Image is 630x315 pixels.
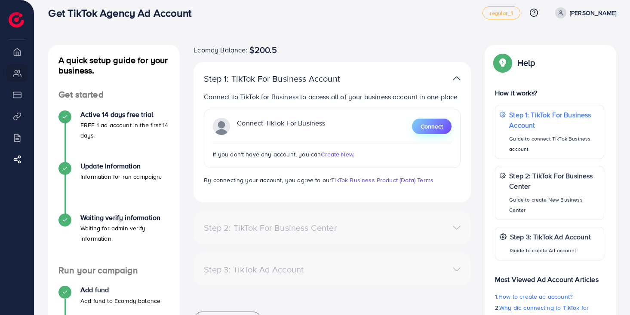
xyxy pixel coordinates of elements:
[48,214,180,265] li: Waiting verify information
[509,134,599,154] p: Guide to connect TikTok Business account
[48,89,180,100] h4: Get started
[412,119,452,134] button: Connect
[213,150,321,159] span: If you don't have any account, you can
[194,45,247,55] span: Ecomdy Balance:
[48,162,180,214] li: Update Information
[421,122,443,131] span: Connect
[80,286,160,294] h4: Add fund
[213,118,230,135] img: TikTok partner
[570,8,616,18] p: [PERSON_NAME]
[80,110,169,119] h4: Active 14 days free trial
[495,55,510,70] img: Popup guide
[509,110,599,130] p: Step 1: TikTok For Business Account
[80,120,169,141] p: FREE 1 ad account in the first 14 days.
[495,267,604,284] p: Most Viewed Ad Account Articles
[48,110,180,162] li: Active 14 days free trial
[517,58,535,68] p: Help
[510,245,591,256] p: Guide to create Ad account
[495,291,604,302] p: 1.
[204,73,370,84] p: Step 1: TikTok For Business Account
[80,223,169,244] p: Waiting for admin verify information.
[80,162,162,170] h4: Update Information
[510,232,591,242] p: Step 3: TikTok Ad Account
[204,92,461,102] p: Connect to TikTok for Business to access all of your business account in one place
[490,10,513,16] span: regular_1
[453,72,461,85] img: TikTok partner
[249,45,277,55] span: $200.5
[48,55,180,76] h4: A quick setup guide for your business.
[593,276,624,309] iframe: Chat
[482,6,520,19] a: regular_1
[48,7,198,19] h3: Get TikTok Agency Ad Account
[80,296,160,306] p: Add fund to Ecomdy balance
[321,150,354,159] span: Create New.
[237,118,325,135] p: Connect TikTok For Business
[509,195,599,215] p: Guide to create New Business Center
[498,292,572,301] span: How to create ad account?
[80,214,169,222] h4: Waiting verify information
[331,176,433,184] a: TikTok Business Product (Data) Terms
[48,265,180,276] h4: Run your campaign
[204,175,461,185] p: By connecting your account, you agree to our
[509,171,599,191] p: Step 2: TikTok For Business Center
[495,88,604,98] p: How it works?
[9,12,24,28] img: logo
[80,171,162,182] p: Information for run campaign.
[552,7,616,18] a: [PERSON_NAME]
